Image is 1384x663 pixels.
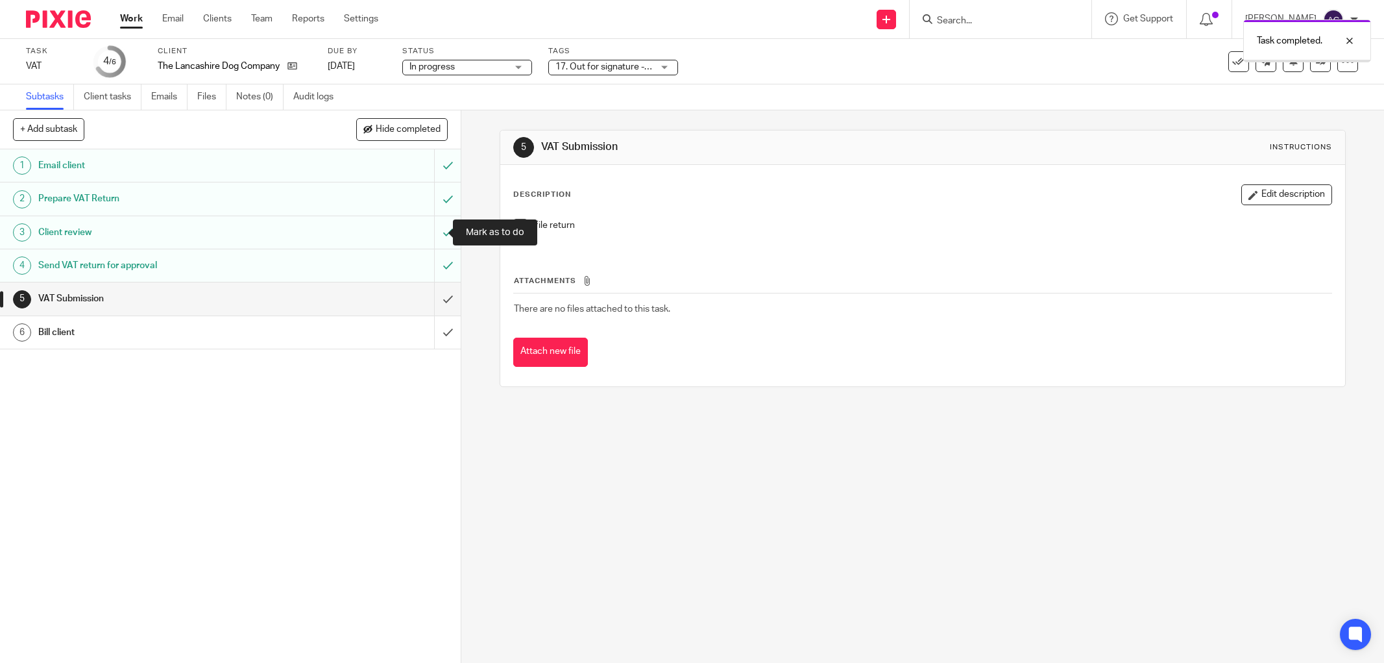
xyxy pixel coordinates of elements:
[197,84,226,110] a: Files
[38,289,294,308] h1: VAT Submission
[158,60,281,73] p: The Lancashire Dog Company Ltd
[328,46,386,56] label: Due by
[541,140,951,154] h1: VAT Submission
[251,12,273,25] a: Team
[13,256,31,275] div: 4
[356,118,448,140] button: Hide completed
[26,46,78,56] label: Task
[151,84,188,110] a: Emails
[555,62,688,71] span: 17. Out for signature - electronic
[38,323,294,342] h1: Bill client
[236,84,284,110] a: Notes (0)
[514,277,576,284] span: Attachments
[103,54,116,69] div: 4
[26,10,91,28] img: Pixie
[513,137,534,158] div: 5
[203,12,232,25] a: Clients
[533,219,1331,232] p: File return
[38,256,294,275] h1: Send VAT return for approval
[1270,142,1332,153] div: Instructions
[38,223,294,242] h1: Client review
[84,84,141,110] a: Client tasks
[409,62,455,71] span: In progress
[38,189,294,208] h1: Prepare VAT Return
[514,305,670,314] span: There are no files attached to this task.
[13,323,31,342] div: 6
[158,46,311,56] label: Client
[109,58,116,66] small: /6
[328,62,355,71] span: [DATE]
[13,156,31,175] div: 1
[26,84,74,110] a: Subtasks
[1257,34,1322,47] p: Task completed.
[162,12,184,25] a: Email
[1323,9,1344,30] img: svg%3E
[13,223,31,242] div: 3
[13,190,31,208] div: 2
[38,156,294,175] h1: Email client
[120,12,143,25] a: Work
[1241,184,1332,205] button: Edit description
[513,338,588,367] button: Attach new file
[376,125,441,135] span: Hide completed
[513,190,571,200] p: Description
[26,60,78,73] div: VAT
[292,12,324,25] a: Reports
[548,46,678,56] label: Tags
[13,118,84,140] button: + Add subtask
[402,46,532,56] label: Status
[344,12,378,25] a: Settings
[293,84,343,110] a: Audit logs
[13,290,31,308] div: 5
